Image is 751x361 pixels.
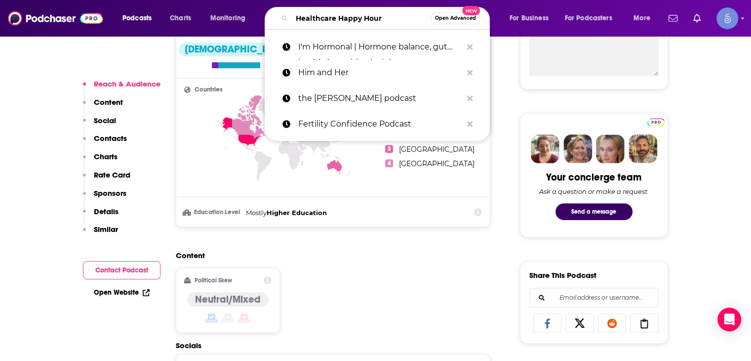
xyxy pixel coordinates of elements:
[195,277,232,284] h2: Political Skew
[94,134,127,143] p: Contacts
[184,209,242,216] h3: Education Level
[647,118,665,126] img: Podchaser Pro
[665,10,681,27] a: Show notifications dropdown
[563,135,592,163] img: Barbara Profile
[265,86,490,111] a: the [PERSON_NAME] podcast
[94,152,118,161] p: Charts
[647,117,665,126] a: Pro website
[179,43,294,56] div: [DEMOGRAPHIC_DATA]
[399,159,474,168] span: [GEOGRAPHIC_DATA]
[267,209,327,217] span: Higher Education
[435,16,476,21] span: Open Advanced
[94,225,118,234] p: Similar
[83,188,126,207] button: Sponsors
[195,87,223,93] span: Countries
[210,11,245,25] span: Monitoring
[292,10,431,26] input: Search podcasts, credits, & more...
[176,251,483,260] h2: Content
[94,170,130,180] p: Rate Card
[717,308,741,331] div: Open Intercom Messenger
[94,97,123,107] p: Content
[596,135,625,163] img: Jules Profile
[633,11,650,25] span: More
[716,7,738,29] span: Logged in as Spiral5-G1
[8,9,103,28] img: Podchaser - Follow, Share and Rate Podcasts
[298,60,462,86] p: Him and Her
[533,314,562,332] a: Share on Facebook
[83,79,160,97] button: Reach & Audience
[176,341,491,350] h2: Socials
[538,288,650,307] input: Email address or username...
[627,10,663,26] button: open menu
[94,207,119,216] p: Details
[431,12,480,24] button: Open AdvancedNew
[598,314,627,332] a: Share on Reddit
[94,288,150,297] a: Open Website
[83,97,123,116] button: Content
[510,11,549,25] span: For Business
[546,171,641,183] div: Your concierge team
[298,86,462,111] p: the mikhaila peterson podcast
[298,111,462,137] p: Fertility Confidence Podcast
[265,60,490,86] a: Him and Her
[265,111,490,137] a: Fertility Confidence Podcast
[116,10,164,26] button: open menu
[94,116,116,125] p: Social
[83,152,118,170] button: Charts
[83,170,130,188] button: Rate Card
[83,207,119,225] button: Details
[170,11,191,25] span: Charts
[529,288,659,308] div: Search followers
[385,145,393,153] span: 3
[529,271,596,280] h3: Share This Podcast
[716,7,738,29] img: User Profile
[539,187,649,195] div: Ask a question or make a request.
[385,159,393,167] span: 4
[716,7,738,29] button: Show profile menu
[274,7,499,30] div: Search podcasts, credits, & more...
[531,135,559,163] img: Sydney Profile
[565,314,594,332] a: Share on X/Twitter
[630,314,659,332] a: Copy Link
[83,134,127,152] button: Contacts
[122,11,152,25] span: Podcasts
[298,34,462,60] p: I'm Hormonal | Hormone balance, gut health & nutrition insights
[203,10,258,26] button: open menu
[83,116,116,134] button: Social
[689,10,705,27] a: Show notifications dropdown
[246,209,267,217] span: Mostly
[195,293,261,306] h4: Neutral/Mixed
[399,145,474,154] span: [GEOGRAPHIC_DATA]
[265,34,490,60] a: I'm Hormonal | Hormone balance, gut health & nutrition insights
[565,11,612,25] span: For Podcasters
[94,188,126,198] p: Sponsors
[94,79,160,89] p: Reach & Audience
[555,203,632,220] button: Send a message
[462,6,480,15] span: New
[558,10,627,26] button: open menu
[163,10,197,26] a: Charts
[629,135,657,163] img: Jon Profile
[83,225,118,243] button: Similar
[503,10,561,26] button: open menu
[83,261,160,279] button: Contact Podcast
